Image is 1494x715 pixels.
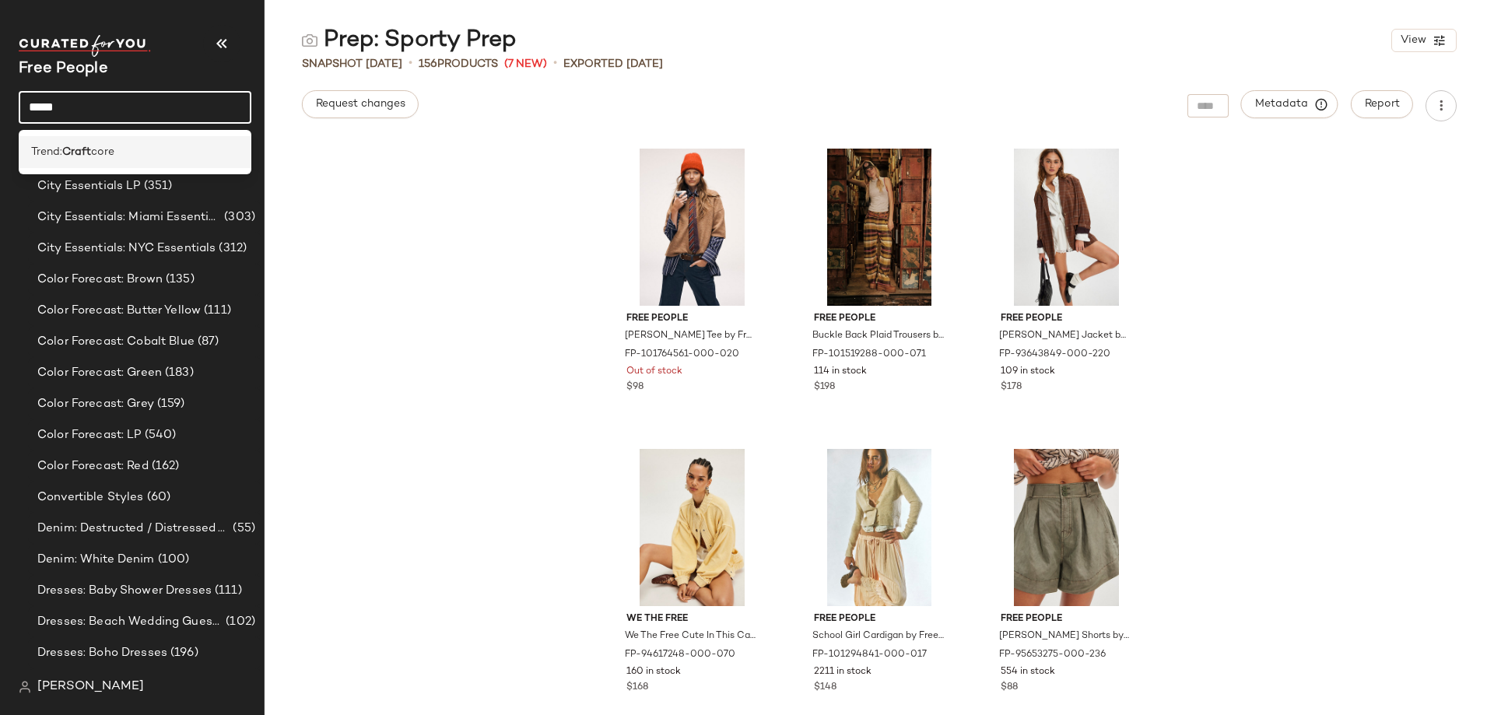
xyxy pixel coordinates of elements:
[1001,380,1022,394] span: $178
[302,33,317,48] img: svg%3e
[37,271,163,289] span: Color Forecast: Brown
[149,457,180,475] span: (162)
[812,348,926,362] span: FP-101519288-000-071
[614,449,770,606] img: 94617248_070_a
[141,177,173,195] span: (351)
[999,329,1131,343] span: [PERSON_NAME] Jacket by Free People in Brown, Size: M
[626,365,682,379] span: Out of stock
[1001,681,1018,695] span: $88
[37,333,195,351] span: Color Forecast: Cobalt Blue
[1001,612,1132,626] span: Free People
[814,665,871,679] span: 2211 in stock
[31,144,62,160] span: Trend:
[212,582,242,600] span: (111)
[19,35,151,57] img: cfy_white_logo.C9jOOHJF.svg
[142,426,177,444] span: (540)
[91,144,114,160] span: core
[221,209,255,226] span: (303)
[814,312,945,326] span: Free People
[1391,29,1457,52] button: View
[625,329,756,343] span: [PERSON_NAME] Tee by Free People in Brown, Size: XS
[812,648,927,662] span: FP-101294841-000-017
[1001,312,1132,326] span: Free People
[812,629,944,643] span: School Girl Cardigan by Free People in White, Size: M
[419,56,498,72] div: Products
[625,648,735,662] span: FP-94617248-000-070
[154,395,185,413] span: (159)
[814,681,836,695] span: $148
[814,365,867,379] span: 114 in stock
[302,56,402,72] span: Snapshot [DATE]
[201,302,231,320] span: (111)
[302,90,419,118] button: Request changes
[37,582,212,600] span: Dresses: Baby Shower Dresses
[37,678,144,696] span: [PERSON_NAME]
[626,612,758,626] span: We The Free
[37,613,223,631] span: Dresses: Beach Wedding Guest Dresses
[1351,90,1413,118] button: Report
[37,395,154,413] span: Color Forecast: Grey
[37,644,167,662] span: Dresses: Boho Dresses
[37,302,201,320] span: Color Forecast: Butter Yellow
[626,665,681,679] span: 160 in stock
[315,98,405,110] span: Request changes
[1001,365,1055,379] span: 109 in stock
[626,380,644,394] span: $98
[999,629,1131,643] span: [PERSON_NAME] Shorts by Free People in Green, Size: US 0
[162,364,194,382] span: (183)
[419,58,437,70] span: 156
[37,177,141,195] span: City Essentials LP
[1241,90,1338,118] button: Metadata
[62,144,91,160] b: Craft
[563,56,663,72] p: Exported [DATE]
[801,449,958,606] img: 101294841_017_0
[1254,97,1325,111] span: Metadata
[625,348,739,362] span: FP-101764561-000-020
[626,312,758,326] span: Free People
[999,348,1110,362] span: FP-93643849-000-220
[37,520,230,538] span: Denim: Destructed / Distressed V2
[167,644,198,662] span: (196)
[37,240,216,258] span: City Essentials: NYC Essentials
[801,149,958,306] img: 101519288_071_e
[195,333,219,351] span: (87)
[230,520,255,538] span: (55)
[988,449,1145,606] img: 95653275_236_d
[37,426,142,444] span: Color Forecast: LP
[626,681,648,695] span: $168
[19,61,108,77] span: Current Company Name
[999,648,1106,662] span: FP-95653275-000-236
[409,54,412,73] span: •
[37,209,221,226] span: City Essentials: Miami Essentials
[37,364,162,382] span: Color Forecast: Green
[988,149,1145,306] img: 93643849_220_a
[302,25,517,56] div: Prep: Sporty Prep
[553,54,557,73] span: •
[812,329,944,343] span: Buckle Back Plaid Trousers by Free People in Brown, Size: US 0
[155,551,190,569] span: (100)
[37,457,149,475] span: Color Forecast: Red
[504,56,547,72] span: (7 New)
[814,380,835,394] span: $198
[814,612,945,626] span: Free People
[625,629,756,643] span: We The Free Cute In This Cardi at Free People in Yellow, Size: XS
[163,271,195,289] span: (135)
[1400,34,1426,47] span: View
[1364,98,1400,110] span: Report
[1001,665,1055,679] span: 554 in stock
[37,489,144,506] span: Convertible Styles
[37,551,155,569] span: Denim: White Denim
[19,681,31,693] img: svg%3e
[216,240,247,258] span: (312)
[614,149,770,306] img: 101764561_020_f
[223,613,255,631] span: (102)
[144,489,171,506] span: (60)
